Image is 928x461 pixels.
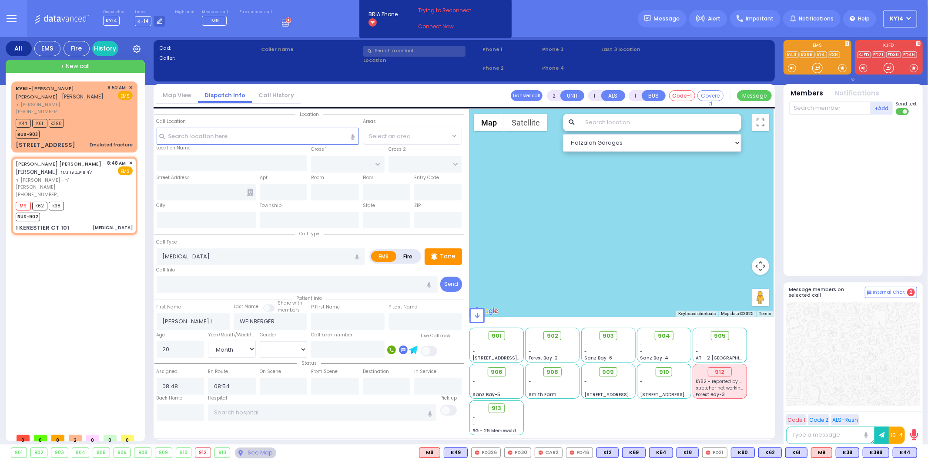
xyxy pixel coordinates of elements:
label: Lines [135,10,165,15]
label: EMS [784,43,851,49]
span: Sanz Bay-4 [640,355,668,361]
label: Assigned [157,368,178,375]
div: K12 [596,447,619,458]
div: BLS [758,447,782,458]
span: EMS [118,91,133,100]
span: 8:52 AM [108,85,126,91]
span: [PHONE_NUMBER] [16,191,59,198]
img: Google [472,305,500,317]
span: 913 [492,404,502,413]
div: Fire [64,41,90,56]
span: + New call [60,62,90,71]
img: red-radio-icon.svg [539,451,543,455]
span: Important [746,15,774,23]
span: Alert [708,15,720,23]
button: Drag Pegman onto the map to open Street View [752,289,769,306]
input: Search location here [157,128,359,144]
label: Areas [363,118,376,125]
span: - [473,421,476,427]
label: Room [311,174,324,181]
span: 2 [907,288,915,296]
label: Street Address [157,174,190,181]
span: BUS-902 [16,213,40,221]
span: Notifications [799,15,834,23]
span: [PERSON_NAME] [62,93,104,100]
span: - [640,378,643,385]
label: Dispatcher [103,10,125,15]
span: 903 [603,332,614,340]
span: ✕ [129,159,133,167]
label: On Scene [260,368,281,375]
label: Call Type [157,239,178,246]
a: History [92,41,118,56]
span: Phone 1 [482,46,539,53]
button: Members [791,88,824,98]
div: 908 [134,448,151,458]
label: Call Info [157,267,175,274]
a: Call History [252,91,301,99]
input: Search member [789,102,871,115]
img: message.svg [644,15,651,22]
div: FD30 [504,447,531,458]
a: [PERSON_NAME] [PERSON_NAME] [16,85,74,101]
div: K54 [649,447,673,458]
div: 902 [31,448,47,458]
span: BUS-903 [16,130,40,139]
label: ZIP [414,202,421,209]
span: - [473,378,476,385]
span: 909 [603,368,614,376]
span: K-14 [135,16,151,26]
div: BLS [785,447,807,458]
button: Transfer call [511,90,543,101]
label: En Route [208,368,228,375]
p: Tone [440,252,456,261]
span: KY61 - [16,85,32,92]
div: 910 [176,448,191,458]
div: 906 [114,448,131,458]
span: Patient info [292,295,326,302]
label: In Service [414,368,436,375]
div: FD21 [702,447,727,458]
button: Code 1 [786,414,807,425]
a: FD46 [902,51,917,58]
span: [PERSON_NAME]' לוי וויינבערגער [16,168,92,176]
span: Internal Chat [873,289,905,295]
label: Use Callback [421,332,451,339]
h5: Message members on selected call [789,287,865,298]
div: BLS [596,447,619,458]
div: ALS KJ [419,447,440,458]
span: 0 [34,435,47,441]
span: K398 [49,119,64,128]
button: Show satellite imagery [504,114,547,131]
label: Caller: [159,54,258,62]
label: Destination [363,368,389,375]
div: BLS [677,447,699,458]
label: Floor [363,174,373,181]
span: - [529,385,531,391]
label: State [363,202,375,209]
span: Sanz Bay-5 [473,391,501,398]
button: Internal Chat 2 [865,287,917,298]
small: Share with [278,300,302,306]
span: 0 [17,435,30,441]
span: 2 [69,435,82,441]
button: +Add [871,102,893,115]
span: 0 [86,435,99,441]
label: Location [363,57,479,64]
span: K61 [32,119,47,128]
a: Map View [156,91,198,99]
div: 912 [195,448,211,458]
span: 902 [547,332,558,340]
button: Send [440,277,462,292]
span: KY82 - reported by KY83 [696,378,750,385]
span: [STREET_ADDRESS][PERSON_NAME] [584,391,667,398]
a: K398 [800,51,815,58]
label: Apt [260,174,268,181]
span: stretcher not working properly [696,385,764,391]
div: K44 [893,447,917,458]
a: Connect Now [418,23,487,31]
label: Call back number [311,332,352,339]
div: [MEDICAL_DATA] [93,224,133,231]
a: [PERSON_NAME] [PERSON_NAME] [16,160,101,167]
div: K38 [836,447,859,458]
